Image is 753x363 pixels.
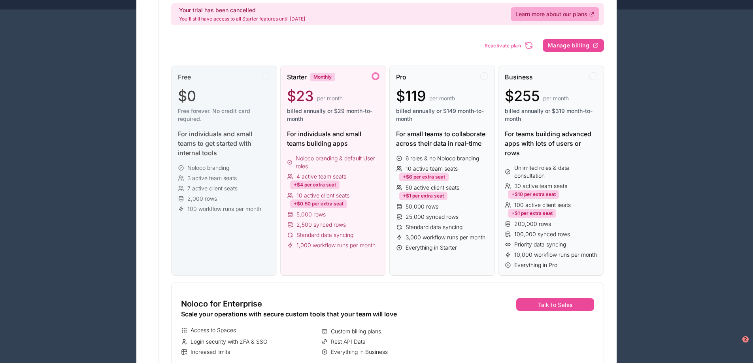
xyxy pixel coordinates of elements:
span: Access to Spaces [191,326,236,334]
span: Free forever. No credit card required. [178,107,270,123]
span: Learn more about our plans [515,10,587,18]
span: 100,000 synced rows [514,230,570,238]
span: 2 [742,336,749,342]
div: For individuals and small teams to get started with internal tools [178,129,270,158]
div: For small teams to collaborate across their data in real-time [396,129,489,148]
span: Starter [287,72,307,82]
span: Everything in Pro [514,261,557,269]
span: 3,000 workflow runs per month [406,233,485,241]
div: For teams building advanced apps with lots of users or rows [505,129,597,158]
span: 100 workflow runs per month [187,205,261,213]
span: Noloco branding [187,164,229,172]
span: Increased limits [191,348,230,356]
span: 6 roles & no Noloco branding [406,154,479,162]
span: 200,000 rows [514,220,551,228]
span: 5,000 rows [296,211,326,218]
span: 50,000 rows [406,203,438,211]
span: Reactivate plan [485,43,521,49]
span: $119 [396,88,426,104]
span: 30 active team seats [514,182,567,190]
span: $23 [287,88,314,104]
div: +$4 per extra seat [290,181,340,189]
a: Learn more about our plans [511,7,599,21]
span: $255 [505,88,540,104]
div: +$6 per extra seat [399,173,449,181]
span: 3 active team seats [187,174,237,182]
span: Priority data syncing [514,241,566,248]
span: Pro [396,72,406,82]
span: Business [505,72,533,82]
span: 10 active team seats [406,165,458,173]
span: Everything in Business [331,348,388,356]
div: For individuals and small teams building apps [287,129,379,148]
span: 10 active client seats [296,192,349,199]
span: 10,000 workflow runs per month [514,251,597,259]
span: billed annually or $149 month-to-month [396,107,489,123]
p: You'll still have access to all Starter features until [DATE] [179,16,305,22]
span: Manage billing [548,42,589,49]
span: Everything in Starter [406,244,457,252]
span: per month [317,94,343,102]
span: Unlimited roles & data consultation [514,164,597,180]
span: 25,000 synced rows [406,213,459,221]
span: Standard data syncing [296,231,353,239]
span: billed annually or $319 month-to-month [505,107,597,123]
div: +$1 per extra seat [399,192,447,200]
h2: Your trial has been cancelled [179,6,305,14]
span: per month [543,94,569,102]
span: Noloco branding & default User roles [296,154,379,170]
span: billed annually or $29 month-to-month [287,107,379,123]
span: 2,500 synced rows [296,221,346,229]
span: 4 active team seats [296,173,346,181]
span: 1,000 workflow runs per month [296,241,376,249]
div: +$10 per extra seat [508,190,559,199]
div: +$0.50 per extra seat [290,199,347,208]
button: Reactivate plan [482,38,537,53]
span: 7 active client seats [187,184,238,192]
iframe: Intercom live chat [726,336,745,355]
div: Scale your operations with secure custom tools that your team will love [181,309,458,319]
div: +$1 per extra seat [508,209,556,218]
div: Monthly [310,73,335,81]
span: per month [429,94,455,102]
button: Manage billing [543,39,604,52]
span: Noloco for Enterprise [181,298,262,309]
span: Free [178,72,191,82]
span: Standard data syncing [406,223,462,231]
span: Login security with 2FA & SSO [191,338,268,346]
span: $0 [178,88,196,104]
button: Talk to Sales [516,298,594,311]
span: 100 active client seats [514,201,571,209]
span: Custom billing plans. [331,327,383,335]
span: Rest API Data [331,338,366,346]
span: 50 active client seats [406,184,459,192]
span: 2,000 rows [187,195,217,203]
